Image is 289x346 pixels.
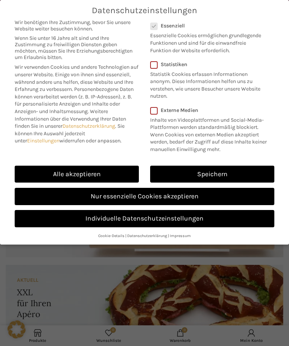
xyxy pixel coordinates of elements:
[170,233,191,238] a: Impressum
[15,64,138,92] span: Wir verwenden Cookies und andere Technologien auf unserer Website. Einige von ihnen sind essenzie...
[15,86,134,115] span: Personenbezogene Daten können verarbeitet werden (z. B. IP-Adressen), z. B. für personalisierte A...
[127,233,167,238] a: Datenschutzerklärung
[150,23,265,29] label: Essenziell
[15,123,125,144] span: Sie können Ihre Auswahl jederzeit unter widerrufen oder anpassen.
[150,113,269,153] p: Inhalte von Videoplattformen und Social-Media-Plattformen werden standardmäßig blockiert. Wenn Co...
[150,61,265,68] label: Statistiken
[15,188,274,205] a: Nur essenzielle Cookies akzeptieren
[150,68,265,100] p: Statistik Cookies erfassen Informationen anonym. Diese Informationen helfen uns zu verstehen, wie...
[15,35,139,60] span: Wenn Sie unter 16 Jahre alt sind und Ihre Zustimmung zu freiwilligen Diensten geben möchten, müss...
[98,233,125,238] a: Cookie-Details
[27,137,59,144] a: Einstellungen
[15,108,126,129] span: Weitere Informationen über die Verwendung Ihrer Daten finden Sie in unserer .
[15,210,274,227] a: Individuelle Datenschutzeinstellungen
[15,166,139,183] a: Alle akzeptieren
[150,107,269,113] label: Externe Medien
[150,29,265,54] p: Essenzielle Cookies ermöglichen grundlegende Funktionen und sind für die einwandfreie Funktion de...
[92,6,197,15] span: Datenschutzeinstellungen
[150,166,274,183] a: Speichern
[62,123,115,129] a: Datenschutzerklärung
[15,19,139,32] span: Wir benötigen Ihre Zustimmung, bevor Sie unsere Website weiter besuchen können.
